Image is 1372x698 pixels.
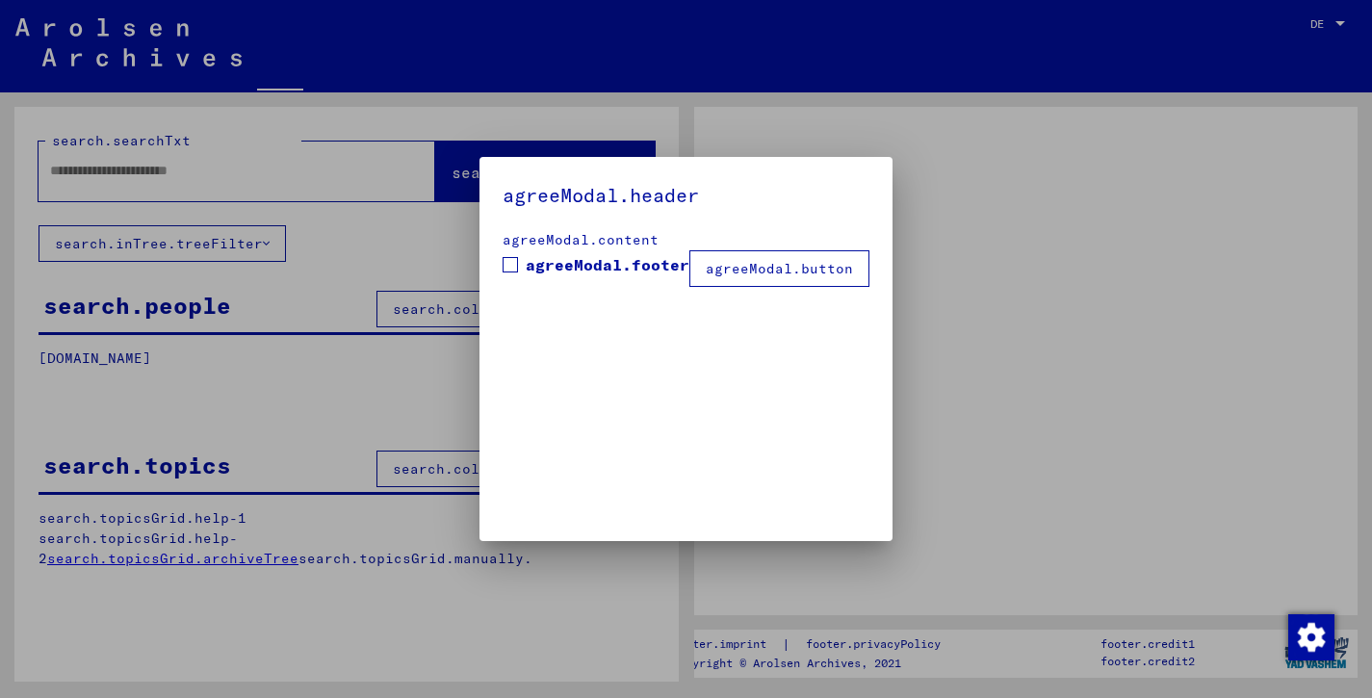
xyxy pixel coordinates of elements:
[503,180,869,211] h5: agreeModal.header
[1288,614,1334,660] img: Zustimmung ändern
[526,253,689,276] span: agreeModal.footer
[503,230,869,250] div: agreeModal.content
[689,250,869,287] button: agreeModal.button
[1287,613,1333,659] div: Zustimmung ändern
